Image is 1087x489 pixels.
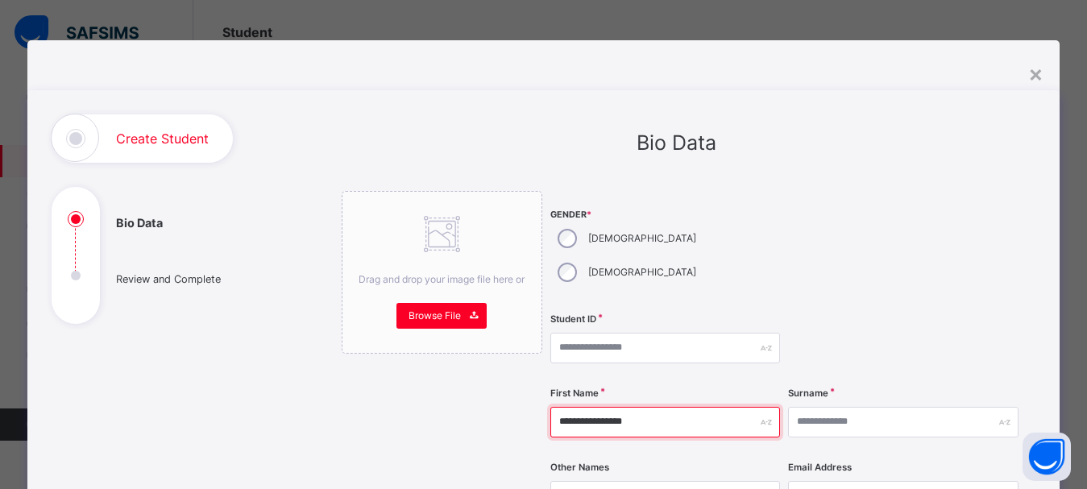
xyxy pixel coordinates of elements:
[550,313,596,326] label: Student ID
[1023,433,1071,481] button: Open asap
[116,132,209,145] h1: Create Student
[550,387,599,400] label: First Name
[409,309,461,323] span: Browse File
[1028,56,1043,90] div: ×
[588,265,696,280] label: [DEMOGRAPHIC_DATA]
[788,387,828,400] label: Surname
[637,131,716,155] span: Bio Data
[359,273,525,285] span: Drag and drop your image file here or
[588,231,696,246] label: [DEMOGRAPHIC_DATA]
[550,461,609,474] label: Other Names
[550,209,780,222] span: Gender
[342,191,542,354] div: Drag and drop your image file here orBrowse File
[788,461,852,474] label: Email Address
